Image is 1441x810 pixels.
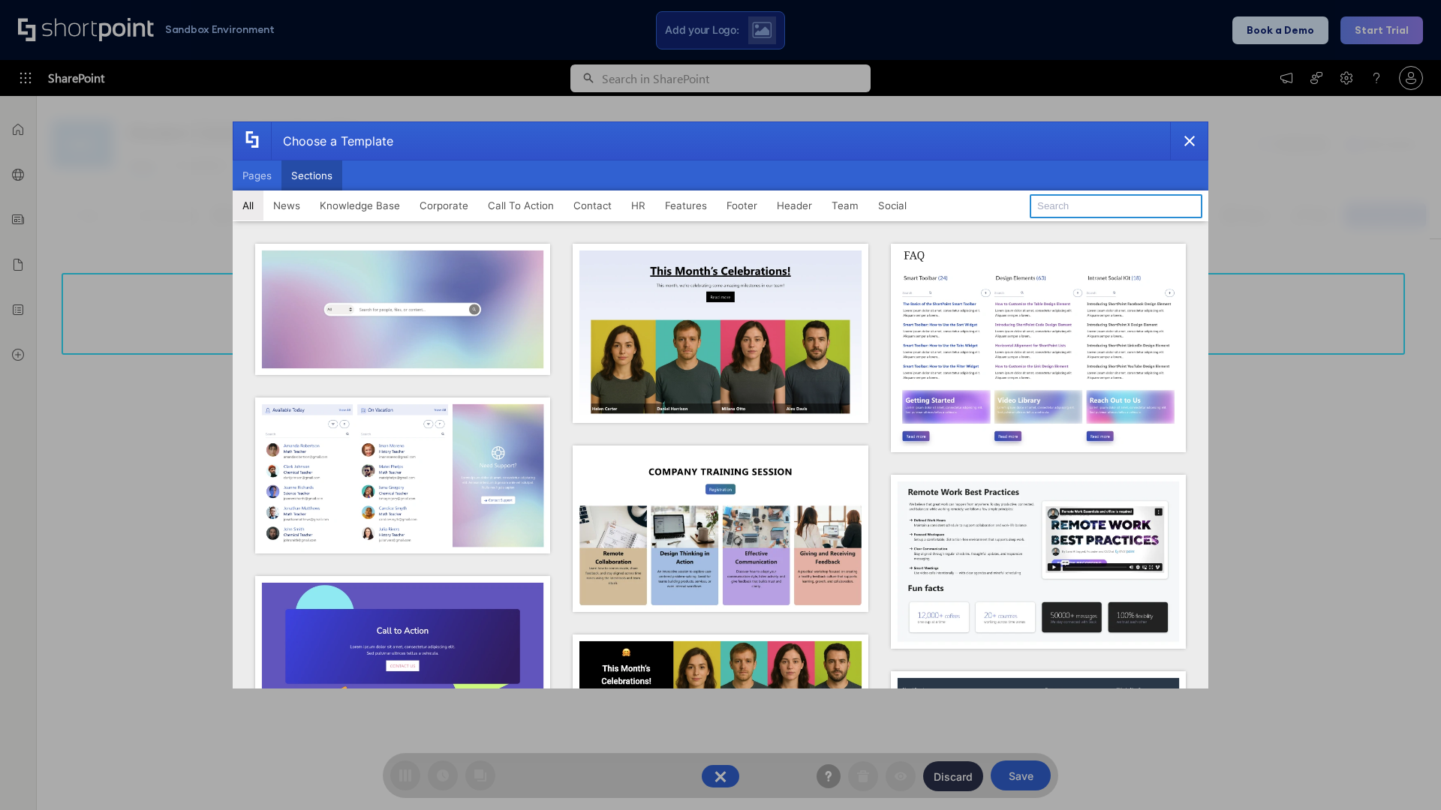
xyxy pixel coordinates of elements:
[717,190,767,220] button: Footer
[1366,738,1441,810] iframe: Chat Widget
[564,190,621,220] button: Contact
[621,190,655,220] button: HR
[655,190,717,220] button: Features
[1030,194,1202,218] input: Search
[868,190,916,220] button: Social
[478,190,564,220] button: Call To Action
[767,190,822,220] button: Header
[233,121,1208,688] div: template selector
[271,122,393,160] div: Choose a Template
[410,190,478,220] button: Corporate
[263,190,310,220] button: News
[281,160,342,190] button: Sections
[233,160,281,190] button: Pages
[310,190,410,220] button: Knowledge Base
[233,190,263,220] button: All
[822,190,868,220] button: Team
